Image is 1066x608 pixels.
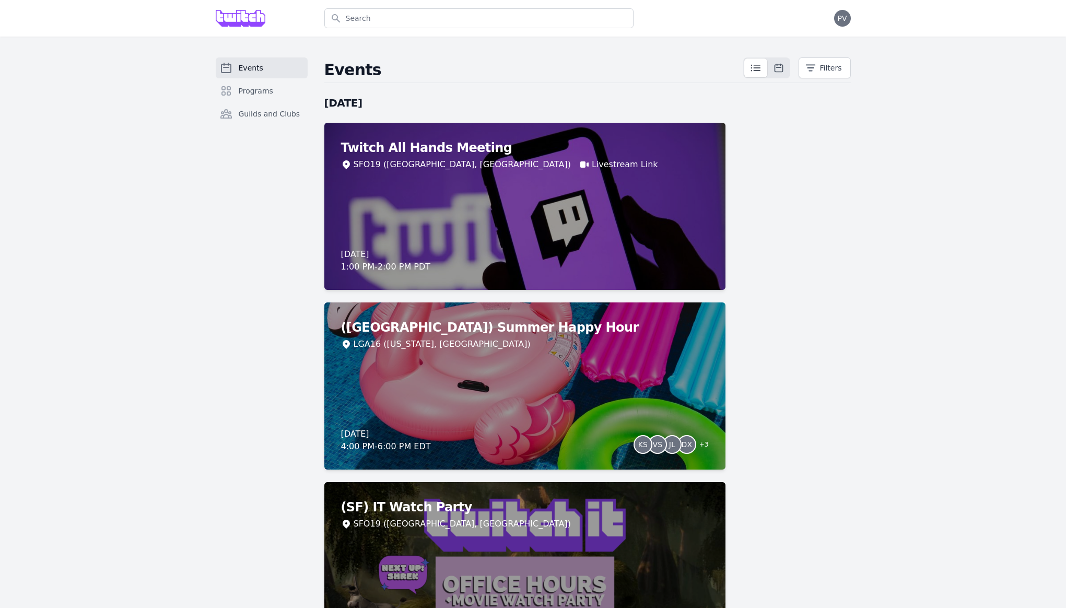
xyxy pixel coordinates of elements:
[682,441,692,448] span: DX
[669,441,675,448] span: JL
[341,319,709,336] h2: ([GEOGRAPHIC_DATA]) Summer Happy Hour
[324,123,725,290] a: Twitch All Hands MeetingSFO19 ([GEOGRAPHIC_DATA], [GEOGRAPHIC_DATA])Livestream Link[DATE]1:00 PM-...
[239,109,300,119] span: Guilds and Clubs
[837,15,847,22] span: PV
[653,441,662,448] span: VS
[354,158,571,171] div: SFO19 ([GEOGRAPHIC_DATA], [GEOGRAPHIC_DATA])
[834,10,851,27] button: PV
[216,80,308,101] a: Programs
[638,441,648,448] span: KS
[324,8,634,28] input: Search
[354,338,531,350] div: LGA16 ([US_STATE], [GEOGRAPHIC_DATA])
[341,139,709,156] h2: Twitch All Hands Meeting
[216,10,266,27] img: Grove
[592,158,658,171] a: Livestream Link
[341,428,431,453] div: [DATE] 4:00 PM - 6:00 PM EDT
[239,86,273,96] span: Programs
[324,302,725,470] a: ([GEOGRAPHIC_DATA]) Summer Happy HourLGA16 ([US_STATE], [GEOGRAPHIC_DATA])[DATE]4:00 PM-6:00 PM E...
[324,96,725,110] h2: [DATE]
[799,57,851,78] button: Filters
[693,438,709,453] span: + 3
[341,248,431,273] div: [DATE] 1:00 PM - 2:00 PM PDT
[239,63,263,73] span: Events
[216,57,308,141] nav: Sidebar
[324,61,743,79] h2: Events
[216,103,308,124] a: Guilds and Clubs
[216,57,308,78] a: Events
[354,518,571,530] div: SFO19 ([GEOGRAPHIC_DATA], [GEOGRAPHIC_DATA])
[341,499,709,516] h2: (SF) IT Watch Party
